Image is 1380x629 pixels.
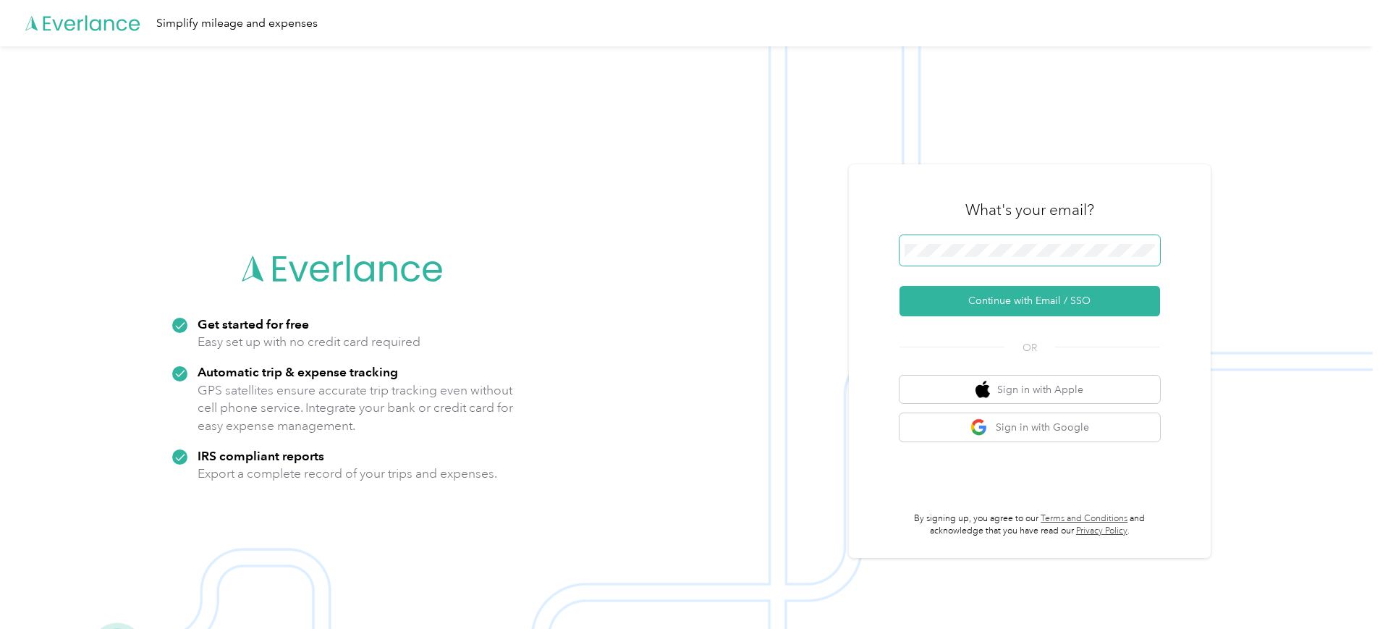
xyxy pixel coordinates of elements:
[198,381,514,435] p: GPS satellites ensure accurate trip tracking even without cell phone service. Integrate your bank...
[1041,513,1127,524] a: Terms and Conditions
[970,418,989,436] img: google logo
[198,465,497,483] p: Export a complete record of your trips and expenses.
[965,200,1094,220] h3: What's your email?
[899,376,1160,404] button: apple logoSign in with Apple
[198,364,398,379] strong: Automatic trip & expense tracking
[156,14,318,33] div: Simplify mileage and expenses
[899,286,1160,316] button: Continue with Email / SSO
[1004,340,1055,355] span: OR
[899,512,1160,538] p: By signing up, you agree to our and acknowledge that you have read our .
[899,413,1160,442] button: google logoSign in with Google
[198,333,420,351] p: Easy set up with no credit card required
[198,448,324,463] strong: IRS compliant reports
[1076,525,1127,536] a: Privacy Policy
[198,316,309,332] strong: Get started for free
[975,381,990,399] img: apple logo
